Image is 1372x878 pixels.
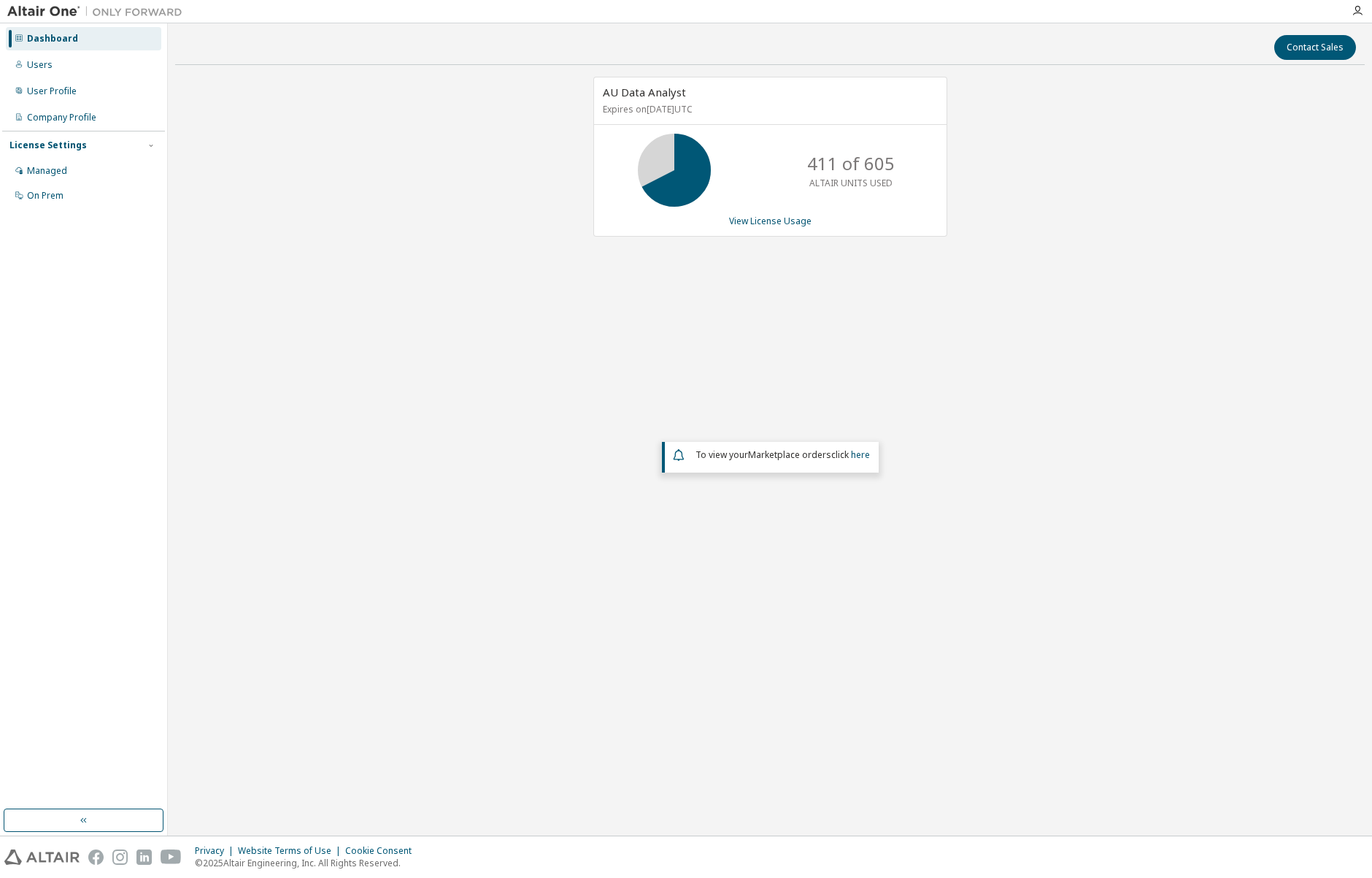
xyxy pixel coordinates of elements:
div: Dashboard [27,33,78,45]
div: Cookie Consent [345,845,420,857]
p: Expires on [DATE] UTC [603,103,934,115]
div: Users [27,59,53,71]
img: Altair One [7,4,190,19]
p: © 2025 Altair Engineering, Inc. All Rights Reserved. [195,857,420,869]
a: here [851,448,870,461]
img: altair_logo.svg [4,850,80,865]
div: License Settings [9,140,87,151]
img: facebook.svg [88,850,104,865]
img: youtube.svg [161,850,182,865]
em: Marketplace orders [748,448,831,461]
img: instagram.svg [112,850,128,865]
a: View License Usage [729,215,812,227]
div: On Prem [27,190,63,202]
div: Privacy [195,845,238,857]
div: Company Profile [27,112,96,123]
p: ALTAIR UNITS USED [809,177,893,189]
div: Website Terms of Use [238,845,345,857]
p: 411 of 605 [807,151,895,176]
span: AU Data Analyst [603,85,686,99]
img: linkedin.svg [136,850,152,865]
div: Managed [27,165,67,177]
div: User Profile [27,85,77,97]
span: To view your click [695,448,870,461]
button: Contact Sales [1274,35,1356,60]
